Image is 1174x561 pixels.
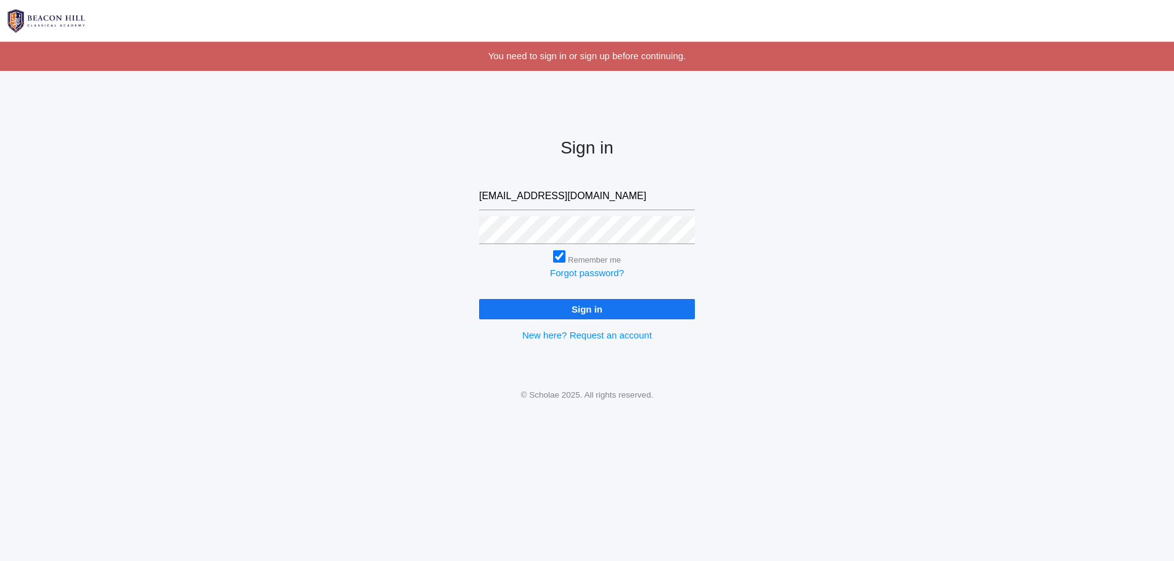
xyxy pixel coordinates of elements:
input: Sign in [479,299,695,319]
a: New here? Request an account [522,330,652,340]
h2: Sign in [479,139,695,158]
input: Email address [479,182,695,210]
a: Forgot password? [550,268,624,278]
label: Remember me [568,255,621,264]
